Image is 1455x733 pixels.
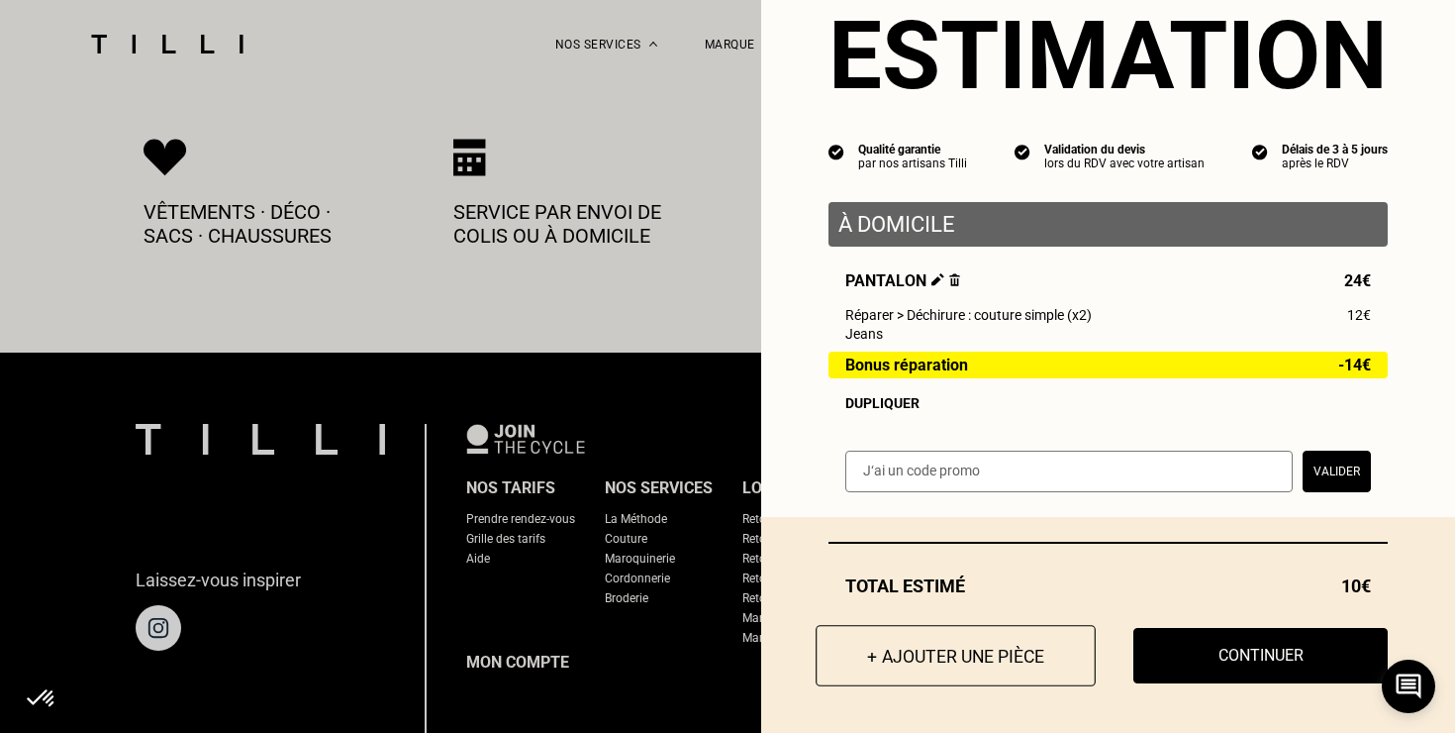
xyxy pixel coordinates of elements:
span: Pantalon [845,271,960,290]
span: 24€ [1344,271,1371,290]
div: Dupliquer [845,395,1371,411]
input: J‘ai un code promo [845,451,1293,492]
span: 10€ [1341,576,1371,596]
div: par nos artisans Tilli [858,157,967,170]
img: icon list info [1015,143,1030,160]
div: après le RDV [1282,157,1388,170]
button: Continuer [1133,628,1388,683]
img: icon list info [1252,143,1268,160]
span: Bonus réparation [845,357,968,373]
div: Validation du devis [1044,143,1205,157]
span: 12€ [1347,307,1371,323]
img: icon list info [828,143,844,160]
button: Valider [1303,451,1371,492]
span: Réparer > Déchirure : couture simple (x2) [845,307,1092,323]
span: -14€ [1338,357,1371,373]
div: lors du RDV avec votre artisan [1044,157,1205,170]
p: À domicile [838,212,1378,237]
div: Qualité garantie [858,143,967,157]
img: Supprimer [949,273,960,286]
div: Total estimé [828,576,1388,596]
div: Délais de 3 à 5 jours [1282,143,1388,157]
img: Éditer [931,273,944,286]
span: Jeans [845,326,883,342]
button: + Ajouter une pièce [816,625,1096,686]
